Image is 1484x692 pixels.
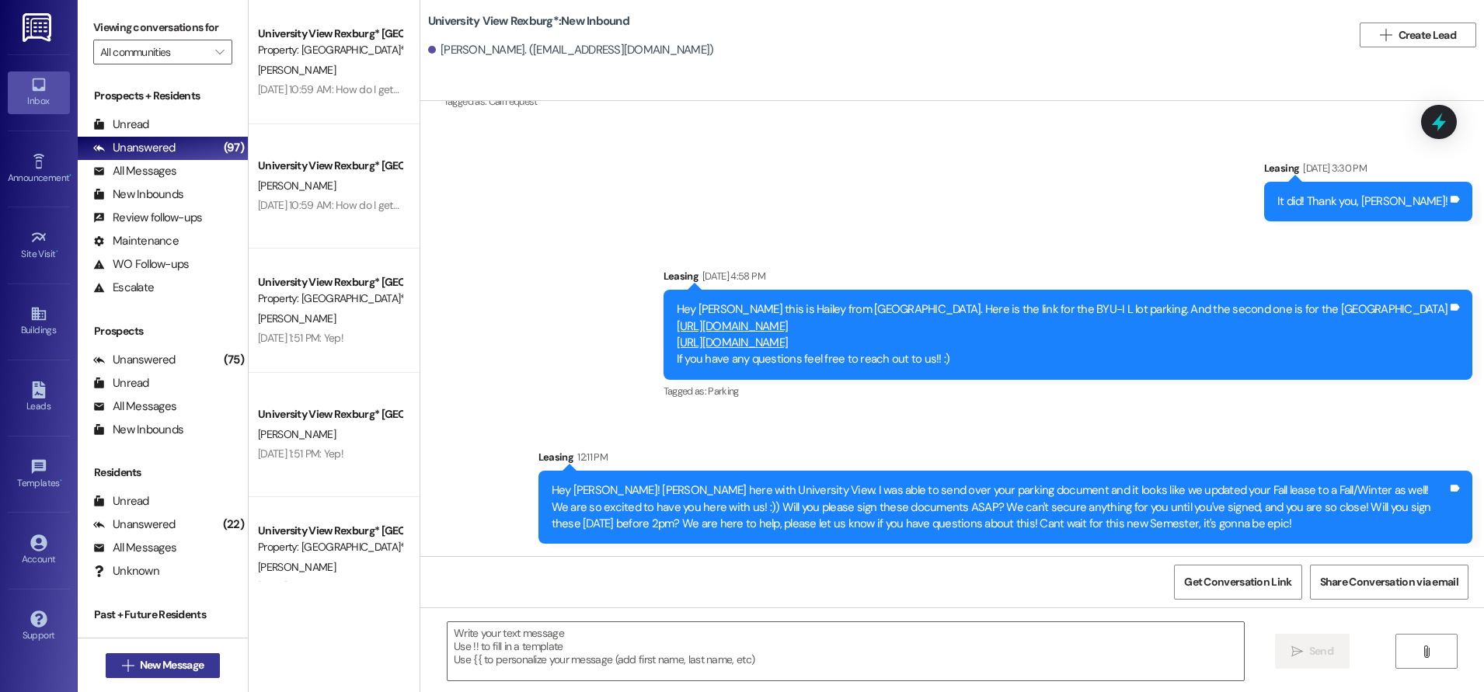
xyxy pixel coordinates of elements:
span: [PERSON_NAME] [258,63,336,77]
button: Share Conversation via email [1310,565,1468,600]
a: [URL][DOMAIN_NAME] [677,318,789,334]
div: Property: [GEOGRAPHIC_DATA]* [258,539,402,555]
div: University View Rexburg* [GEOGRAPHIC_DATA] [258,406,402,423]
button: New Message [106,653,221,678]
a: Buildings [8,301,70,343]
div: Tagged as: [444,90,636,113]
div: Unanswered [93,516,176,533]
button: Create Lead [1360,23,1476,47]
a: Inbox [8,71,70,113]
i:  [1291,645,1303,658]
a: Support [8,606,70,648]
div: All Messages [93,540,176,556]
div: Past + Future Residents [78,607,248,623]
div: [DATE] 2:31 PM: Ok I gotcha I sent it thanks! [258,579,448,593]
div: [DATE] 1:51 PM: Yep! [258,331,343,345]
button: Send [1275,634,1350,669]
div: Escalate [93,280,154,296]
div: Unanswered [93,140,176,156]
span: [PERSON_NAME] [258,427,336,441]
div: New Inbounds [93,422,183,438]
span: [PERSON_NAME] [258,560,336,574]
div: University View Rexburg* [GEOGRAPHIC_DATA] [258,26,402,42]
div: Property: [GEOGRAPHIC_DATA]* [258,42,402,58]
div: Unread [93,116,149,133]
i:  [215,46,224,58]
span: Parking [708,384,738,398]
div: Residents [78,464,248,481]
div: Prospects + Residents [78,88,248,104]
div: University View Rexburg* [GEOGRAPHIC_DATA] [258,523,402,539]
div: 12:11 PM [573,449,608,465]
a: Account [8,530,70,572]
span: Call request [489,95,538,108]
button: Get Conversation Link [1174,565,1301,600]
a: [URL][DOMAIN_NAME] [677,335,789,350]
b: University View Rexburg*: New Inbound [428,13,629,30]
i:  [122,659,134,672]
img: ResiDesk Logo [23,13,54,42]
div: WO Follow-ups [93,256,189,273]
span: Create Lead [1399,27,1456,43]
span: • [56,246,58,257]
span: Get Conversation Link [1184,574,1291,590]
div: [DATE] 3:30 PM [1299,160,1367,176]
label: Viewing conversations for [93,16,232,40]
div: Tagged as: [664,380,1473,402]
div: [DATE] 10:59 AM: How do I get my package? [258,82,457,96]
a: Templates • [8,454,70,496]
div: (22) [219,513,248,537]
i:  [1420,645,1432,658]
div: Leasing [664,268,1473,290]
div: Leasing [1264,160,1472,182]
div: New Inbounds [93,186,183,203]
div: All Messages [93,398,176,415]
a: Leads [8,377,70,419]
div: Unknown [93,563,159,579]
div: All Messages [93,163,176,179]
i:  [1380,29,1392,41]
div: It did! Thank you, [PERSON_NAME]! [1277,193,1447,210]
div: [DATE] 10:59 AM: How do I get my package? [258,198,457,212]
input: All communities [100,40,207,64]
div: Review follow-ups [93,210,202,226]
div: (75) [220,348,248,372]
span: Send [1309,643,1333,659]
div: Hey [PERSON_NAME] this is Hailey from [GEOGRAPHIC_DATA]. Here is the link for the BYU-I L lot par... [677,301,1448,368]
span: • [60,475,62,486]
div: Unread [93,375,149,391]
span: [PERSON_NAME] [258,311,336,325]
div: [PERSON_NAME]. ([EMAIL_ADDRESS][DOMAIN_NAME]) [428,42,714,58]
span: Share Conversation via email [1320,574,1458,590]
span: [PERSON_NAME] [258,179,336,193]
div: Prospects [78,323,248,339]
div: University View Rexburg* [GEOGRAPHIC_DATA] [258,274,402,290]
div: [DATE] 1:51 PM: Yep! [258,447,343,461]
div: Unread [93,493,149,509]
div: [DATE] 4:58 PM [698,268,765,284]
a: Site Visit • [8,224,70,266]
div: University View Rexburg* [GEOGRAPHIC_DATA] [258,158,402,174]
div: Unanswered [93,352,176,368]
div: Maintenance [93,233,179,249]
div: (97) [220,136,248,160]
div: Hey [PERSON_NAME]! [PERSON_NAME] here with University View. I was able to send over your parking ... [552,482,1447,532]
span: • [69,170,71,181]
span: New Message [140,657,204,673]
div: Property: [GEOGRAPHIC_DATA]* [258,290,402,307]
div: Leasing [538,449,1472,471]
